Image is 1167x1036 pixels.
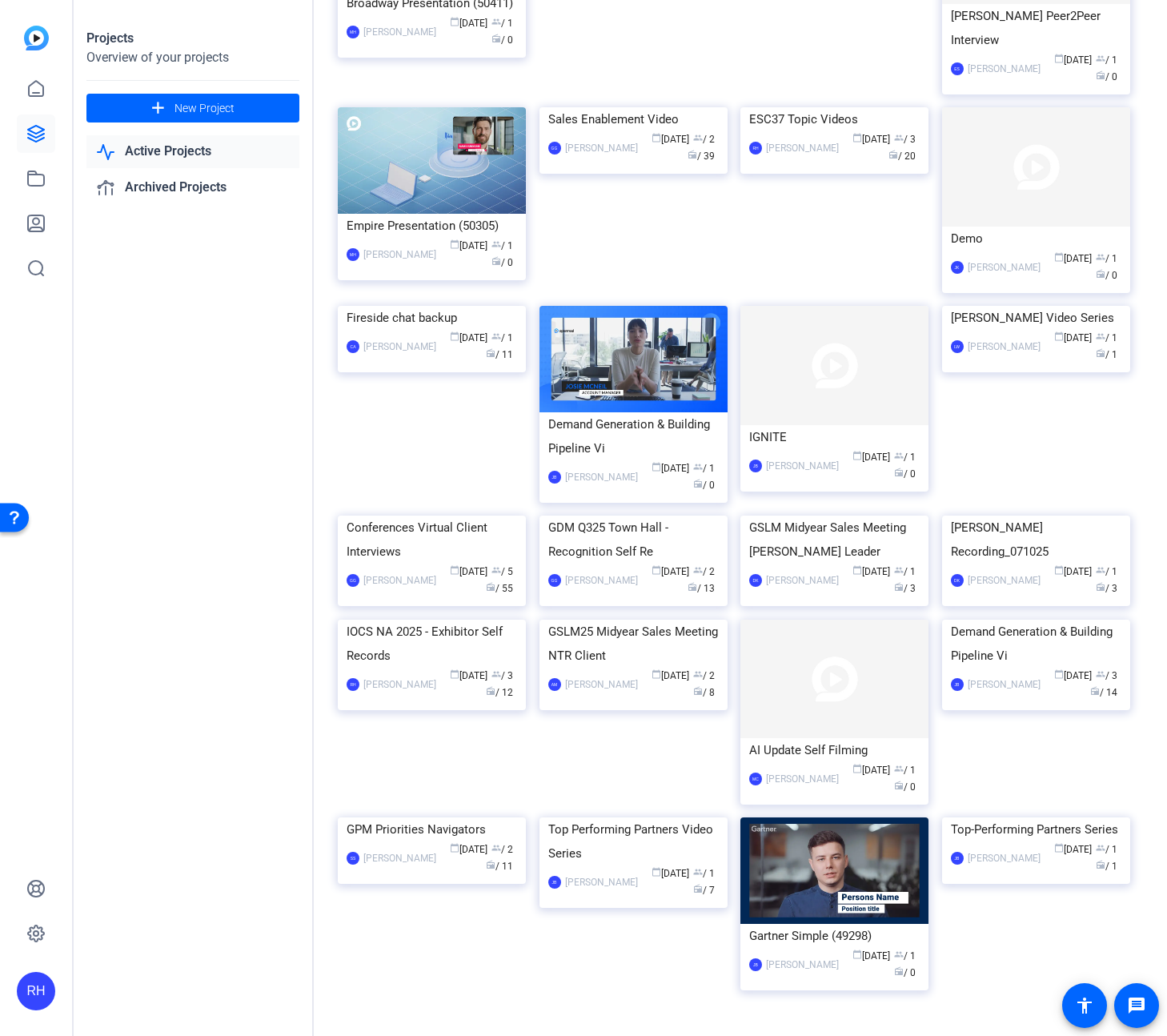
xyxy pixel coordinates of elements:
[688,583,715,594] span: / 13
[548,107,719,131] div: Sales Enablement Video
[693,670,715,681] span: / 2
[693,480,715,491] span: / 0
[1096,844,1117,855] span: / 1
[693,565,703,575] span: group
[450,565,459,575] span: calendar_today
[951,516,1121,564] div: [PERSON_NAME] Recording_071025
[894,452,916,463] span: / 1
[749,924,920,948] div: Gartner Simple (49298)
[652,670,689,681] span: [DATE]
[548,142,561,155] div: GG
[565,677,638,693] div: [PERSON_NAME]
[1096,348,1105,358] span: radio
[951,306,1121,330] div: [PERSON_NAME] Video Series
[852,950,890,962] span: [DATE]
[693,479,703,488] span: radio
[951,574,964,587] div: DK
[450,331,459,341] span: calendar_today
[693,885,715,896] span: / 7
[347,214,517,238] div: Empire Presentation (50305)
[1096,332,1117,343] span: / 1
[1096,70,1105,80] span: radio
[1096,582,1105,592] span: radio
[491,844,513,855] span: / 2
[693,133,703,143] span: group
[491,256,501,266] span: radio
[347,852,359,865] div: SS
[1054,54,1064,63] span: calendar_today
[450,239,459,249] span: calendar_today
[894,582,904,592] span: radio
[1054,669,1064,679] span: calendar_today
[1090,686,1100,696] span: radio
[450,843,459,853] span: calendar_today
[852,133,862,143] span: calendar_today
[951,340,964,353] div: LW
[450,669,459,679] span: calendar_today
[1096,54,1117,66] span: / 1
[749,107,920,131] div: ESC37 Topic Videos
[548,516,719,564] div: GDM Q325 Town Hall - Recognition Self Re
[652,134,689,145] span: [DATE]
[491,239,501,249] span: group
[693,463,715,474] span: / 1
[1054,670,1092,681] span: [DATE]
[486,687,513,698] span: / 12
[486,583,513,594] span: / 55
[486,861,513,872] span: / 11
[347,26,359,38] div: MH
[1127,996,1146,1015] mat-icon: message
[749,142,762,155] div: RH
[894,967,916,978] span: / 0
[968,677,1041,693] div: [PERSON_NAME]
[1096,331,1105,341] span: group
[766,572,839,588] div: [PERSON_NAME]
[363,850,436,866] div: [PERSON_NAME]
[1096,566,1117,577] span: / 1
[1054,54,1092,66] span: [DATE]
[968,339,1041,355] div: [PERSON_NAME]
[450,240,487,251] span: [DATE]
[491,669,501,679] span: group
[693,566,715,577] span: / 2
[894,133,904,143] span: group
[450,17,459,26] span: calendar_today
[565,469,638,485] div: [PERSON_NAME]
[852,566,890,577] span: [DATE]
[1054,844,1092,855] span: [DATE]
[174,100,235,117] span: New Project
[486,860,495,869] span: radio
[363,247,436,263] div: [PERSON_NAME]
[749,738,920,762] div: AI Update Self Filming
[565,874,638,890] div: [PERSON_NAME]
[548,574,561,587] div: GG
[852,452,890,463] span: [DATE]
[1096,253,1117,264] span: / 1
[1096,349,1117,360] span: / 1
[486,349,513,360] span: / 11
[894,950,904,959] span: group
[486,686,495,696] span: radio
[968,572,1041,588] div: [PERSON_NAME]
[491,565,501,575] span: group
[894,583,916,594] span: / 3
[347,620,517,668] div: IOCS NA 2025 - Exhibitor Self Records
[86,29,299,48] div: Projects
[652,566,689,577] span: [DATE]
[347,817,517,841] div: GPM Priorities Navigators
[1096,861,1117,872] span: / 1
[693,687,715,698] span: / 8
[450,566,487,577] span: [DATE]
[894,781,904,790] span: radio
[548,678,561,691] div: AM
[749,425,920,449] div: IGNITE
[363,572,436,588] div: [PERSON_NAME]
[652,462,661,472] span: calendar_today
[363,677,436,693] div: [PERSON_NAME]
[652,868,689,879] span: [DATE]
[1054,332,1092,343] span: [DATE]
[852,950,862,959] span: calendar_today
[766,140,839,156] div: [PERSON_NAME]
[688,582,697,592] span: radio
[749,773,762,785] div: MC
